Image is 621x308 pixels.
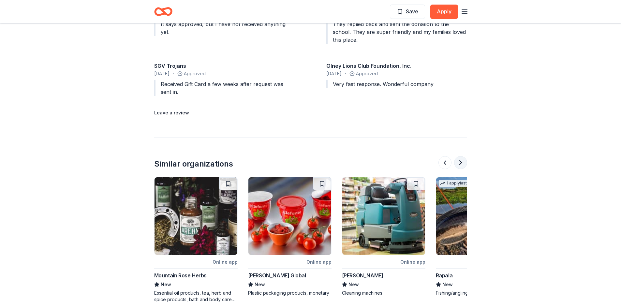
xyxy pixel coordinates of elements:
[400,258,425,266] div: Online app
[248,290,332,296] div: Plastic packaging products, monetary
[154,80,295,96] div: Received Gift Card a few weeks after request was sent in.
[326,80,467,88] div: Very fast response. Wonderful company
[442,281,453,288] span: New
[342,290,425,296] div: Cleaning machines
[248,271,306,279] div: [PERSON_NAME] Global
[155,177,237,255] img: Image for Mountain Rose Herbs
[154,109,189,117] button: Leave a review
[154,4,172,19] a: Home
[154,62,295,70] div: SGV Trojans
[154,70,170,78] span: [DATE]
[439,180,480,187] div: 1 apply last week
[154,290,238,303] div: Essential oil products, tea, herb and spice products, bath and body care products, health supplem...
[154,177,238,303] a: Image for Mountain Rose HerbsOnline appMountain Rose HerbsNewEssential oil products, tea, herb an...
[326,70,467,78] div: Approved
[345,71,346,76] span: •
[326,20,467,44] div: They replied back and sent the donation to the school. They are super friendly and my families lo...
[248,177,331,255] img: Image for Berry Global
[154,70,295,78] div: Approved
[161,281,171,288] span: New
[430,5,458,19] button: Apply
[248,177,332,296] a: Image for Berry GlobalOnline app[PERSON_NAME] GlobalNewPlastic packaging products, monetary
[172,71,174,76] span: •
[342,177,425,255] img: Image for Tennant
[154,20,295,36] div: It says approved, but I have not received anything yet.
[213,258,238,266] div: Online app
[255,281,265,288] span: New
[154,159,233,169] div: Similar organizations
[436,290,519,296] div: Fishing/angling gears
[154,271,207,279] div: Mountain Rose Herbs
[326,70,342,78] span: [DATE]
[348,281,359,288] span: New
[436,177,519,255] img: Image for Rapala
[390,5,425,19] button: Save
[436,177,519,296] a: Image for Rapala1 applylast weekOnline appRapalaNewFishing/angling gears
[306,258,332,266] div: Online app
[342,271,383,279] div: [PERSON_NAME]
[436,271,453,279] div: Rapala
[406,7,418,16] span: Save
[326,62,467,70] div: Olney Lions Club Foundation, Inc.
[342,177,425,296] a: Image for TennantOnline app[PERSON_NAME]NewCleaning machines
